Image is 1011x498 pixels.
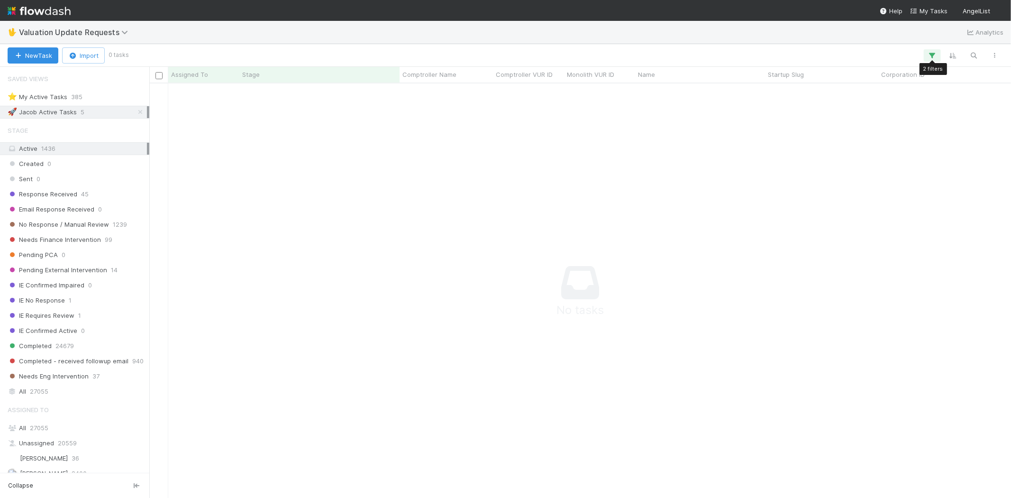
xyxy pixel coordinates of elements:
button: Import [62,47,105,64]
a: My Tasks [910,6,947,16]
input: Toggle All Rows Selected [155,72,163,79]
img: logo-inverted-e16ddd16eac7371096b0.svg [8,3,71,19]
span: IE Confirmed Impaired [8,279,84,291]
div: All [8,386,147,397]
span: 0 [98,203,102,215]
span: ⭐ [8,92,17,101]
div: Help [880,6,902,16]
span: 45 [81,188,89,200]
span: Needs Eng Intervention [8,370,89,382]
span: 1239 [113,219,127,231]
span: IE Confirmed Active [8,325,77,337]
span: 🚀 [8,108,17,116]
span: Sent [8,173,33,185]
span: IE No Response [8,295,65,306]
span: Completed - received followup email [8,355,128,367]
span: AngelList [963,7,990,15]
span: 0 [36,173,40,185]
span: 385 [71,91,82,103]
span: 27055 [30,386,48,397]
span: Saved Views [8,69,48,88]
span: Stage [8,121,28,140]
span: Startup Slug [768,70,804,79]
span: IE Requires Review [8,310,74,322]
span: 0 [81,325,85,337]
span: Response Received [8,188,77,200]
span: Created [8,158,44,170]
div: Jacob Active Tasks [8,106,77,118]
span: 14 [111,264,118,276]
span: My Tasks [910,7,947,15]
span: Valuation Update Requests [19,28,133,37]
span: 1 [69,295,72,306]
span: 5 [81,106,84,118]
span: 36 [72,452,79,464]
span: 0 [62,249,65,261]
a: Analytics [966,27,1003,38]
span: Stage [242,70,260,79]
span: 0 [88,279,92,291]
span: 0 [47,158,51,170]
div: Unassigned [8,437,147,449]
span: Email Response Received [8,203,94,215]
span: Pending External Intervention [8,264,107,276]
span: [PERSON_NAME] [20,454,68,462]
span: No Response / Manual Review [8,219,109,231]
span: Pending PCA [8,249,58,261]
div: Active [8,143,147,155]
span: 24679 [55,340,74,352]
span: Name [638,70,655,79]
div: All [8,422,147,434]
img: avatar_00bac1b4-31d4-408a-a3b3-edb667efc506.png [8,453,17,463]
img: avatar_d8fc9ee4-bd1b-4062-a2a8-84feb2d97839.png [8,469,17,478]
span: Monolith VUR ID [567,70,614,79]
span: Comptroller Name [402,70,456,79]
span: Collapse [8,481,33,490]
span: Assigned To [171,70,208,79]
span: Completed [8,340,52,352]
span: Needs Finance Intervention [8,234,101,246]
span: Assigned To [8,400,49,419]
span: 27055 [30,424,48,432]
span: Comptroller VUR ID [496,70,553,79]
small: 0 tasks [109,51,129,59]
button: NewTask [8,47,58,64]
div: My Active Tasks [8,91,67,103]
span: 99 [105,234,112,246]
span: [PERSON_NAME] [20,470,68,477]
span: 2400 [72,468,87,480]
span: 🖖 [8,28,17,36]
span: 37 [92,370,100,382]
span: 1436 [41,145,55,152]
span: 940 [132,355,144,367]
span: Corporation ID [881,70,925,79]
span: 20559 [58,437,77,449]
img: avatar_1a1d5361-16dd-4910-a949-020dcd9f55a3.png [994,7,1003,16]
span: 1 [78,310,81,322]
